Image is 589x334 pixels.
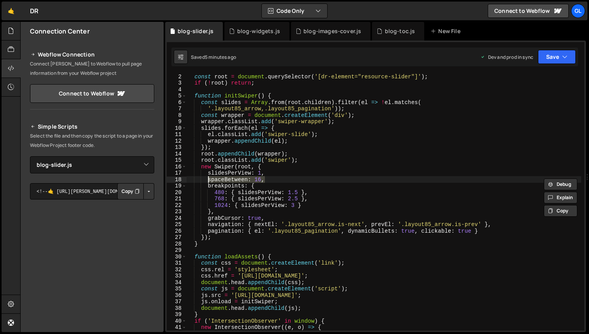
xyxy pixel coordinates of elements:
[167,80,187,87] div: 3
[2,2,21,20] a: 🤙
[385,27,415,35] div: blog-toc.js
[30,212,155,283] iframe: YouTube video player
[167,74,187,80] div: 2
[488,4,569,18] a: Connect to Webflow
[167,247,187,254] div: 29
[167,215,187,222] div: 24
[167,299,187,305] div: 37
[167,241,187,247] div: 28
[167,318,187,325] div: 40
[167,267,187,273] div: 32
[167,93,187,99] div: 5
[167,170,187,177] div: 17
[167,221,187,228] div: 25
[303,27,361,35] div: blog-images-cover.js
[30,122,154,131] h2: Simple Scripts
[30,131,154,150] p: Select the file and then copy the script to a page in your Webflow Project footer code.
[237,27,280,35] div: blog-widgets.js
[178,27,213,35] div: blog-slider.js
[167,260,187,267] div: 31
[544,178,577,190] button: Debug
[262,4,327,18] button: Code Only
[191,54,236,60] div: Saved
[167,311,187,318] div: 39
[167,279,187,286] div: 34
[167,99,187,106] div: 6
[167,106,187,112] div: 7
[167,234,187,241] div: 27
[167,157,187,164] div: 15
[167,254,187,260] div: 30
[480,54,533,60] div: Dev and prod in sync
[167,125,187,132] div: 10
[167,196,187,202] div: 21
[30,50,154,59] h2: Webflow Connection
[167,324,187,331] div: 41
[167,177,187,183] div: 18
[167,209,187,215] div: 23
[117,183,154,200] div: Button group with nested dropdown
[167,273,187,279] div: 33
[30,27,90,35] h2: Connection Center
[538,50,576,64] button: Save
[167,286,187,292] div: 35
[544,192,577,203] button: Explain
[30,6,39,16] div: DR
[167,144,187,151] div: 13
[167,164,187,170] div: 16
[167,183,187,189] div: 19
[167,228,187,235] div: 26
[167,131,187,138] div: 11
[430,27,463,35] div: New File
[167,112,187,119] div: 8
[167,118,187,125] div: 9
[167,138,187,145] div: 12
[167,305,187,312] div: 38
[167,87,187,93] div: 4
[117,183,144,200] button: Copy
[30,59,154,78] p: Connect [PERSON_NAME] to Webflow to pull page information from your Webflow project
[167,202,187,209] div: 22
[167,189,187,196] div: 20
[167,151,187,157] div: 14
[571,4,585,18] a: Gl
[30,84,154,103] a: Connect to Webflow
[205,54,236,60] div: 5 minutes ago
[30,183,154,200] textarea: <!--🤙 [URL][PERSON_NAME][DOMAIN_NAME]> <script>document.addEventListener("DOMContentLoaded", func...
[544,205,577,217] button: Copy
[167,292,187,299] div: 36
